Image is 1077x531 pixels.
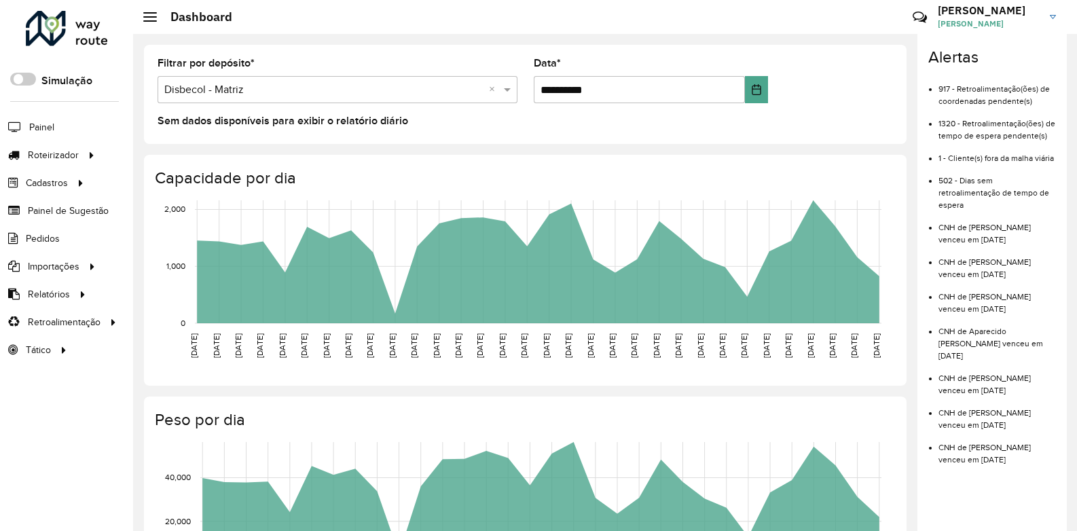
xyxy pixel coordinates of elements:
[26,343,51,357] span: Tático
[938,164,1056,211] li: 502 - Dias sem retroalimentação de tempo de espera
[29,120,54,134] span: Painel
[629,333,638,358] text: [DATE]
[938,18,1040,30] span: [PERSON_NAME]
[181,318,185,327] text: 0
[586,333,595,358] text: [DATE]
[762,333,771,358] text: [DATE]
[344,333,352,358] text: [DATE]
[652,333,661,358] text: [DATE]
[155,410,893,430] h4: Peso por dia
[872,333,881,358] text: [DATE]
[157,10,232,24] h2: Dashboard
[41,73,92,89] label: Simulação
[938,246,1056,280] li: CNH de [PERSON_NAME] venceu em [DATE]
[212,333,221,358] text: [DATE]
[409,333,418,358] text: [DATE]
[164,204,185,213] text: 2,000
[26,232,60,246] span: Pedidos
[542,333,551,358] text: [DATE]
[234,333,242,358] text: [DATE]
[28,204,109,218] span: Painel de Sugestão
[750,4,892,41] div: Críticas? Dúvidas? Elogios? Sugestões? Entre em contato conosco!
[489,81,500,98] span: Clear all
[534,55,561,71] label: Data
[299,333,308,358] text: [DATE]
[674,333,682,358] text: [DATE]
[166,261,185,270] text: 1,000
[28,259,79,274] span: Importações
[498,333,507,358] text: [DATE]
[696,333,705,358] text: [DATE]
[475,333,484,358] text: [DATE]
[718,333,727,358] text: [DATE]
[938,107,1056,142] li: 1320 - Retroalimentação(ões) de tempo de espera pendente(s)
[938,362,1056,397] li: CNH de [PERSON_NAME] venceu em [DATE]
[28,287,70,301] span: Relatórios
[938,73,1056,107] li: 917 - Retroalimentação(ões) de coordenadas pendente(s)
[278,333,287,358] text: [DATE]
[454,333,462,358] text: [DATE]
[938,397,1056,431] li: CNH de [PERSON_NAME] venceu em [DATE]
[938,431,1056,466] li: CNH de [PERSON_NAME] venceu em [DATE]
[938,4,1040,17] h3: [PERSON_NAME]
[28,148,79,162] span: Roteirizador
[850,333,858,358] text: [DATE]
[938,211,1056,246] li: CNH de [PERSON_NAME] venceu em [DATE]
[928,48,1056,67] h4: Alertas
[432,333,441,358] text: [DATE]
[938,280,1056,315] li: CNH de [PERSON_NAME] venceu em [DATE]
[28,315,101,329] span: Retroalimentação
[322,333,331,358] text: [DATE]
[784,333,792,358] text: [DATE]
[165,473,191,481] text: 40,000
[828,333,837,358] text: [DATE]
[165,516,191,525] text: 20,000
[365,333,374,358] text: [DATE]
[388,333,397,358] text: [DATE]
[806,333,815,358] text: [DATE]
[519,333,528,358] text: [DATE]
[740,333,748,358] text: [DATE]
[155,168,893,188] h4: Capacidade por dia
[745,76,768,103] button: Choose Date
[158,55,255,71] label: Filtrar por depósito
[189,333,198,358] text: [DATE]
[564,333,572,358] text: [DATE]
[158,113,408,129] label: Sem dados disponíveis para exibir o relatório diário
[938,142,1056,164] li: 1 - Cliente(s) fora da malha viária
[255,333,264,358] text: [DATE]
[26,176,68,190] span: Cadastros
[608,333,617,358] text: [DATE]
[905,3,934,32] a: Contato Rápido
[938,315,1056,362] li: CNH de Aparecido [PERSON_NAME] venceu em [DATE]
